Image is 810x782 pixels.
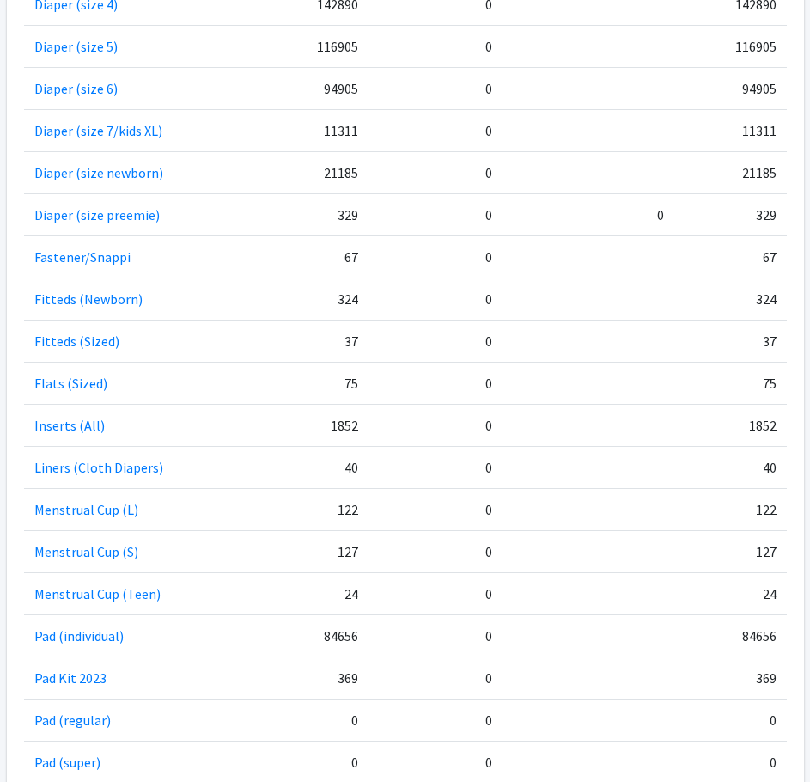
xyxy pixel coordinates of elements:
td: 1852 [277,404,368,446]
td: 37 [674,320,786,362]
td: 11311 [674,109,786,151]
a: Diaper (size 6) [34,80,118,97]
a: Diaper (size newborn) [34,164,163,181]
a: Fitteds (Newborn) [34,290,143,308]
td: 324 [277,278,368,320]
td: 0 [368,657,502,699]
td: 1852 [674,404,786,446]
td: 84656 [277,614,368,657]
td: 21185 [277,151,368,193]
td: 0 [502,193,674,235]
td: 324 [674,278,786,320]
td: 0 [368,446,502,488]
a: Menstrual Cup (L) [34,501,138,518]
td: 11311 [277,109,368,151]
td: 127 [674,530,786,572]
td: 21185 [674,151,786,193]
td: 0 [368,67,502,109]
td: 0 [368,362,502,404]
td: 0 [368,404,502,446]
td: 0 [368,109,502,151]
td: 75 [674,362,786,404]
td: 127 [277,530,368,572]
a: Menstrual Cup (Teen) [34,585,161,602]
a: Pad Kit 2023 [34,669,107,687]
a: Fastener/Snappi [34,248,131,266]
a: Inserts (All) [34,417,105,434]
td: 24 [277,572,368,614]
td: 84656 [674,614,786,657]
td: 0 [368,614,502,657]
td: 0 [368,488,502,530]
td: 24 [674,572,786,614]
td: 0 [368,699,502,741]
td: 0 [368,25,502,67]
td: 75 [277,362,368,404]
td: 94905 [674,67,786,109]
td: 0 [368,572,502,614]
td: 0 [368,320,502,362]
td: 67 [277,235,368,278]
a: Diaper (size 7/kids XL) [34,122,162,139]
a: Diaper (size preemie) [34,206,160,223]
a: Menstrual Cup (S) [34,543,138,560]
td: 122 [674,488,786,530]
td: 0 [368,530,502,572]
a: Pad (individual) [34,627,124,645]
a: Diaper (size 5) [34,38,118,55]
td: 37 [277,320,368,362]
a: Flats (Sized) [34,375,107,392]
td: 329 [674,193,786,235]
td: 0 [277,699,368,741]
td: 369 [674,657,786,699]
td: 329 [277,193,368,235]
td: 0 [368,278,502,320]
a: Fitteds (Sized) [34,333,119,350]
td: 0 [674,699,786,741]
td: 122 [277,488,368,530]
td: 67 [674,235,786,278]
td: 94905 [277,67,368,109]
a: Pad (regular) [34,712,111,729]
td: 116905 [674,25,786,67]
td: 40 [277,446,368,488]
td: 0 [368,151,502,193]
td: 116905 [277,25,368,67]
a: Liners (Cloth Diapers) [34,459,163,476]
td: 0 [368,193,502,235]
td: 369 [277,657,368,699]
a: Pad (super) [34,754,100,771]
td: 40 [674,446,786,488]
td: 0 [368,235,502,278]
